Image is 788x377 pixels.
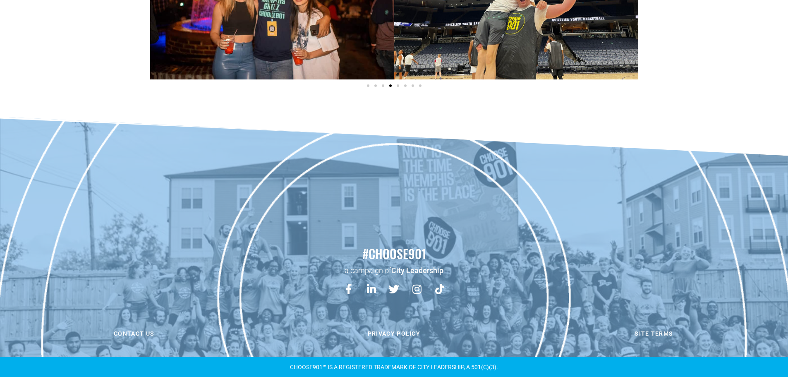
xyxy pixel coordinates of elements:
[419,84,422,87] span: Go to slide 8
[404,84,407,87] span: Go to slide 6
[412,84,414,87] span: Go to slide 7
[367,84,369,87] span: Go to slide 1
[6,325,262,342] a: Contact us
[526,325,782,342] a: Site Terms
[382,84,384,87] span: Go to slide 3
[374,84,377,87] span: Go to slide 2
[4,245,784,262] h2: #choose901
[391,266,443,275] a: City Leadership
[397,84,399,87] span: Go to slide 5
[389,84,392,87] span: Go to slide 4
[635,331,673,336] span: Site Terms
[4,265,784,276] p: a campaign of
[266,325,522,342] a: Privacy Policy
[150,364,638,370] div: CHOOSE901™ is a registered TRADEMARK OF CITY LEADERSHIP, A 501(C)(3).
[368,331,420,336] span: Privacy Policy
[114,331,154,336] span: Contact us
